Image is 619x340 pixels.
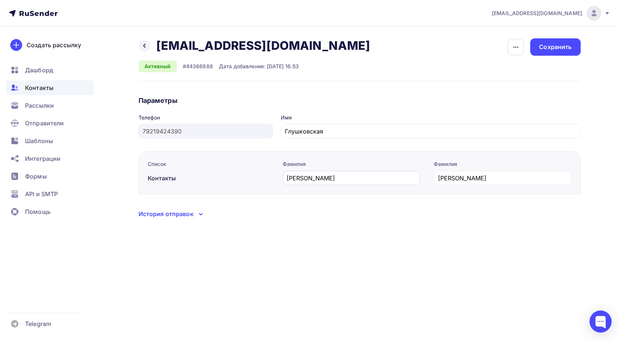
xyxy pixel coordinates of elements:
[25,319,51,328] span: Telegram
[6,98,94,113] a: Рассылки
[139,60,177,72] div: Активный
[285,127,576,136] input: Укажите имя контакта
[139,209,193,218] div: История отправок
[143,127,269,136] input: Укажите номер телефона
[492,10,582,17] span: [EMAIL_ADDRESS][DOMAIN_NAME]
[27,41,81,49] div: Создать рассылку
[25,136,53,145] span: Шаблоны
[281,114,581,124] legend: Имя
[148,160,275,168] div: Список
[156,38,370,53] h2: [EMAIL_ADDRESS][DOMAIN_NAME]
[139,114,273,124] legend: Телефон
[219,63,299,70] div: Дата добавления: [DATE] 16:53
[25,190,58,198] span: API и SMTP
[6,116,94,131] a: Отправители
[25,101,54,110] span: Рассылки
[25,207,50,216] span: Помощь
[283,160,420,168] div: Фамилия
[183,63,213,70] div: #44366888
[25,172,47,181] span: Формы
[539,43,571,51] div: Сохранить
[6,133,94,148] a: Шаблоны
[25,119,64,128] span: Отправители
[25,83,53,92] span: Контакты
[6,169,94,184] a: Формы
[139,96,581,105] h4: Параметры
[25,154,60,163] span: Интеграции
[25,66,53,74] span: Дашборд
[492,6,610,21] a: [EMAIL_ADDRESS][DOMAIN_NAME]
[6,63,94,77] a: Дашборд
[148,174,275,183] div: Контакты
[434,160,571,168] div: Фамилия
[6,80,94,95] a: Контакты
